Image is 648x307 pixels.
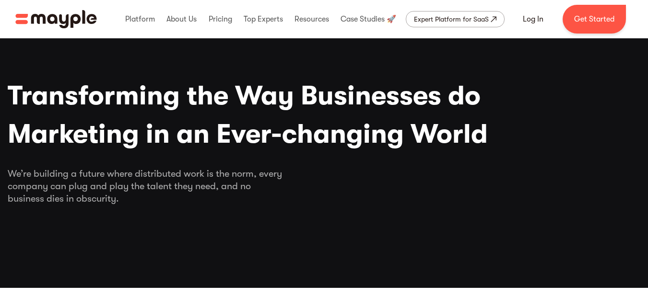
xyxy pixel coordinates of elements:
a: Get Started [563,5,626,34]
span: Marketing in an Ever-changing World [8,115,641,153]
span: business dies in obscurity. [8,193,641,205]
h1: Transforming the Way Businesses do [8,77,641,153]
img: Mayple logo [15,10,97,28]
div: We’re building a future where distributed work is the norm, every [8,168,641,205]
span: company can plug and play the talent they need, and no [8,180,641,193]
a: Log In [511,8,555,31]
a: Expert Platform for SaaS [406,11,505,27]
div: Expert Platform for SaaS [414,13,489,25]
